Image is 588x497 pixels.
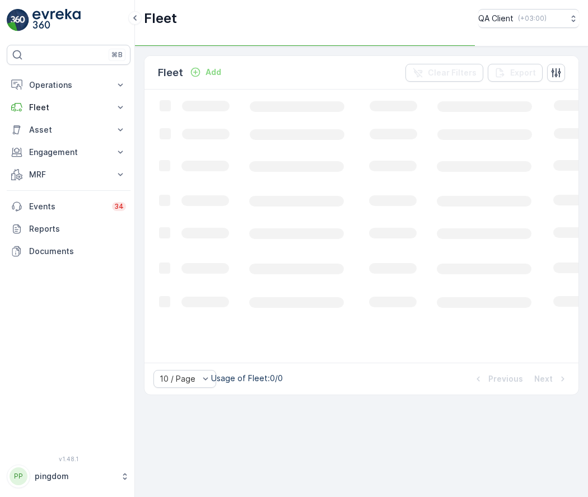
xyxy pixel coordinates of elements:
[7,163,130,186] button: MRF
[29,223,126,235] p: Reports
[428,67,477,78] p: Clear Filters
[488,373,523,385] p: Previous
[29,124,108,135] p: Asset
[144,10,177,27] p: Fleet
[7,141,130,163] button: Engagement
[29,147,108,158] p: Engagement
[7,96,130,119] button: Fleet
[510,67,536,78] p: Export
[7,195,130,218] a: Events34
[29,201,105,212] p: Events
[211,373,283,384] p: Usage of Fleet : 0/0
[7,218,130,240] a: Reports
[478,13,514,24] p: QA Client
[7,9,29,31] img: logo
[185,65,226,79] button: Add
[158,65,183,81] p: Fleet
[7,240,130,262] a: Documents
[7,465,130,488] button: PPpingdom
[518,14,547,23] p: ( +03:00 )
[405,64,483,82] button: Clear Filters
[7,74,130,96] button: Operations
[32,9,81,31] img: logo_light-DOdMpM7g.png
[7,456,130,462] span: v 1.48.1
[534,373,553,385] p: Next
[111,50,123,59] p: ⌘B
[488,64,543,82] button: Export
[29,169,108,180] p: MRF
[472,372,524,386] button: Previous
[114,202,124,211] p: 34
[478,9,579,28] button: QA Client(+03:00)
[10,467,27,485] div: PP
[533,372,570,386] button: Next
[35,471,115,482] p: pingdom
[29,102,108,113] p: Fleet
[29,246,126,257] p: Documents
[29,79,108,91] p: Operations
[7,119,130,141] button: Asset
[206,67,221,78] p: Add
